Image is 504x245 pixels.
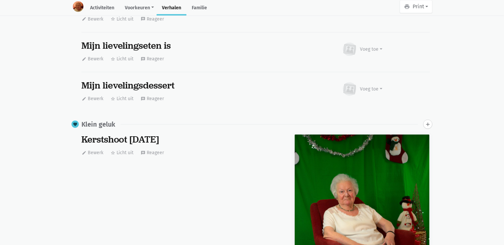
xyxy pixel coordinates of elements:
i: add [425,121,431,127]
i: message [141,57,146,61]
button: Reageer [141,93,165,104]
i: print [404,4,410,10]
i: star_border [111,17,115,21]
button: Licht uit [110,93,134,104]
div: Kerstshoot [DATE] [81,134,278,145]
i: star_border [111,57,115,61]
i: favorite [73,122,77,127]
div: Mijn lievelingseten is [81,40,278,51]
a: Voorkeuren [120,1,157,16]
button: Bewerk [81,93,104,104]
a: Familie [186,1,212,16]
button: Bewerk [81,54,104,64]
i: edit [82,96,86,101]
i: message [141,151,146,155]
i: star_border [111,151,115,155]
i: edit [82,17,86,21]
i: edit [82,57,86,61]
div: Voeg toe [360,46,383,53]
i: message [141,96,146,101]
button: Licht uit [110,14,134,24]
button: Licht uit [110,148,134,158]
button: Reageer [141,54,165,64]
img: resident-image [73,1,83,12]
i: edit [82,151,86,155]
i: message [141,17,146,21]
button: Bewerk [81,148,104,158]
i: star_border [111,96,115,101]
button: Voeg toe [341,80,383,98]
button: Reageer [141,148,165,158]
button: Reageer [141,14,165,24]
button: Voeg toe [341,40,383,58]
button: Bewerk [81,14,104,24]
div: Voeg toe [360,86,383,92]
a: Activiteiten [85,1,120,16]
div: Mijn lievelingsdessert [81,80,278,91]
div: Klein geluk [81,121,115,128]
a: Verhalen [157,1,186,16]
button: Licht uit [110,54,134,64]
